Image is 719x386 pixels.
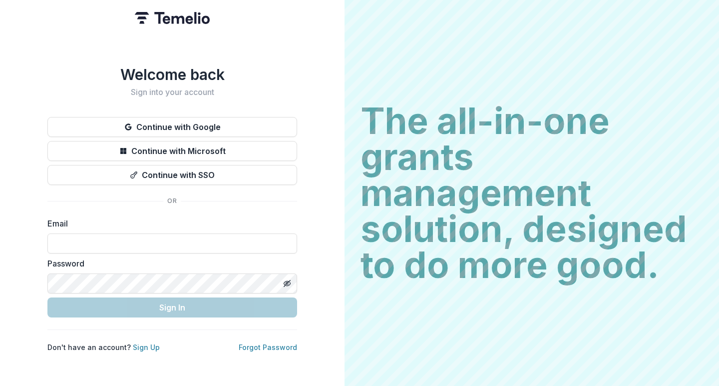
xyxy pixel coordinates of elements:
button: Continue with SSO [47,165,297,185]
a: Sign Up [133,343,160,351]
img: Temelio [135,12,210,24]
h1: Welcome back [47,65,297,83]
a: Forgot Password [239,343,297,351]
label: Password [47,257,291,269]
button: Continue with Google [47,117,297,137]
h2: Sign into your account [47,87,297,97]
p: Don't have an account? [47,342,160,352]
button: Continue with Microsoft [47,141,297,161]
button: Toggle password visibility [279,275,295,291]
label: Email [47,217,291,229]
button: Sign In [47,297,297,317]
